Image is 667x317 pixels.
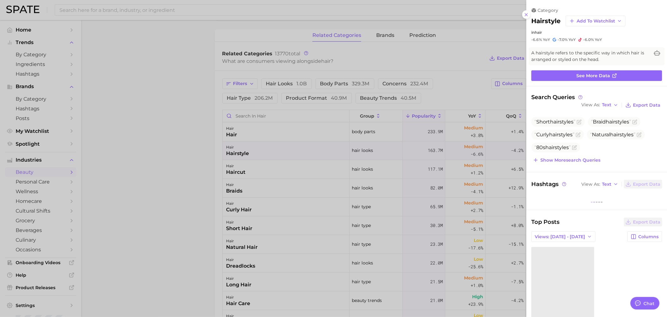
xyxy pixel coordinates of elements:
[558,37,568,42] span: -7.0%
[568,37,576,42] span: YoY
[535,30,542,35] span: hair
[638,234,659,239] span: Columns
[534,144,571,150] span: 80s s
[632,119,637,124] button: Flag as miscategorized or irrelevant
[531,180,567,189] span: Hashtags
[531,218,559,226] span: Top Posts
[531,231,595,242] button: Views: [DATE] - [DATE]
[591,119,631,125] span: Braid s
[531,70,662,81] a: See more data
[624,180,662,189] button: Export Data
[633,182,660,187] span: Export Data
[543,37,550,42] span: YoY
[633,103,660,108] span: Export Data
[624,101,662,109] button: Export Data
[531,50,649,63] span: A hairstyle refers to the specific way in which hair is arranged or styled on the head.
[595,37,602,42] span: YoY
[637,132,642,137] button: Flag as miscategorized or irrelevant
[534,132,574,138] span: Curly s
[531,37,542,42] span: -6.6%
[535,234,585,239] span: Views: [DATE] - [DATE]
[583,37,594,42] span: -6.0%
[581,183,600,186] span: View As
[580,180,620,188] button: View AsText
[566,16,625,26] button: Add to Watchlist
[610,132,631,138] span: hairstyle
[538,8,558,13] span: category
[602,103,611,107] span: Text
[576,73,610,78] span: See more data
[572,145,577,150] button: Flag as miscategorized or irrelevant
[577,119,582,124] button: Flag as miscategorized or irrelevant
[576,132,581,137] button: Flag as miscategorized or irrelevant
[633,219,660,225] span: Export Data
[627,231,662,242] button: Columns
[531,94,584,101] span: Search Queries
[540,158,600,163] span: Show more search queries
[549,132,570,138] span: hairstyle
[606,119,627,125] span: hairstyle
[534,119,575,125] span: Short s
[531,156,602,164] button: Show moresearch queries
[590,132,635,138] span: Natural s
[602,183,611,186] span: Text
[577,18,615,24] span: Add to Watchlist
[550,119,571,125] span: hairstyle
[624,218,662,226] button: Export Data
[580,101,620,109] button: View AsText
[531,30,662,35] div: in
[531,17,561,25] h2: hairstyle
[545,144,566,150] span: hairstyle
[581,103,600,107] span: View As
